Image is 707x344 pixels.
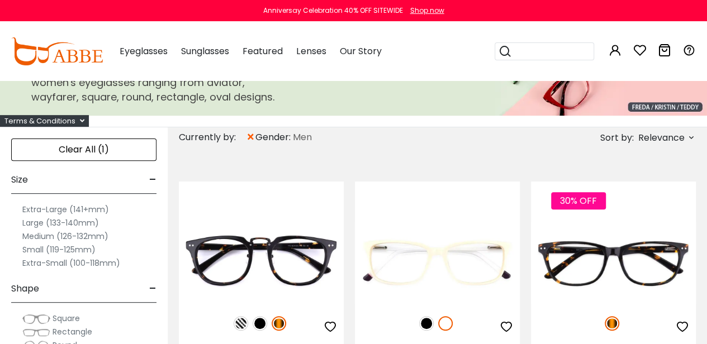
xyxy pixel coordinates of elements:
label: Large (133-140mm) [22,216,99,230]
div: Anniversay Celebration 40% OFF SITEWIDE [263,6,403,16]
span: Relevance [638,128,685,148]
img: Black [419,316,434,331]
label: Extra-Large (141+mm) [22,203,109,216]
span: Size [11,166,28,193]
span: Men [293,131,312,144]
img: abbeglasses.com [11,37,103,65]
span: Lenses [296,45,326,58]
img: Tortoise Latrobe - Acetate ,Adjust Nose Pads [179,222,344,304]
span: gender: [255,131,293,144]
div: Clear All (1) [11,138,156,161]
img: White Leupp Corner - Acetate ,Universal Bridge Fit [355,222,520,304]
span: Sunglasses [181,45,229,58]
img: Square.png [22,313,50,324]
span: × [246,127,255,147]
div: Shop now [410,6,444,16]
label: Medium (126-132mm) [22,230,108,243]
span: - [149,166,156,193]
span: Sort by: [600,131,634,144]
span: Square [53,313,80,324]
img: Tortoise [272,316,286,331]
span: Shape [11,275,39,302]
span: Eyeglasses [120,45,168,58]
img: Rectangle.png [22,327,50,338]
span: - [149,275,156,302]
span: Featured [243,45,283,58]
img: Tortoise [605,316,619,331]
img: Black [253,316,267,331]
img: White [438,316,453,331]
a: Shop now [405,6,444,15]
img: Pattern [234,316,248,331]
span: Our Story [339,45,381,58]
label: Extra-Small (100-118mm) [22,256,120,270]
label: Small (119-125mm) [22,243,96,256]
span: 30% OFF [551,192,606,209]
img: Tortoise Alta - Acetate ,Universal Bridge Fit [531,222,696,304]
div: Currently by: [179,127,246,147]
span: Rectangle [53,326,92,337]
